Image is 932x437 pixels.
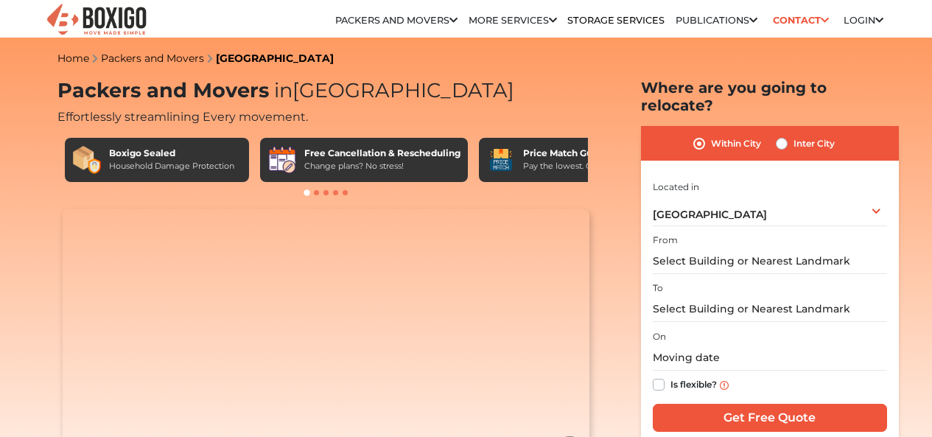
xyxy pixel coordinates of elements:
a: Login [844,15,883,26]
label: Located in [653,181,699,194]
div: Price Match Guarantee [523,147,635,160]
img: Boxigo Sealed [72,145,102,175]
a: Contact [768,9,833,32]
h1: Packers and Movers [57,79,595,103]
label: Within City [711,135,761,153]
a: Storage Services [567,15,665,26]
div: Household Damage Protection [109,160,234,172]
a: More services [469,15,557,26]
img: Boxigo [45,2,148,38]
span: Effortlessly streamlining Every movement. [57,110,308,124]
div: Free Cancellation & Rescheduling [304,147,460,160]
label: Inter City [793,135,835,153]
label: Is flexible? [670,376,717,391]
label: To [653,282,663,295]
img: Price Match Guarantee [486,145,516,175]
span: [GEOGRAPHIC_DATA] [269,78,514,102]
a: [GEOGRAPHIC_DATA] [216,52,334,65]
span: in [274,78,292,102]
div: Boxigo Sealed [109,147,234,160]
img: info [720,381,729,390]
img: Free Cancellation & Rescheduling [267,145,297,175]
input: Select Building or Nearest Landmark [653,248,887,274]
div: Change plans? No stress! [304,160,460,172]
h2: Where are you going to relocate? [641,79,899,114]
input: Select Building or Nearest Landmark [653,296,887,322]
input: Moving date [653,345,887,371]
a: Home [57,52,89,65]
a: Publications [676,15,757,26]
label: From [653,234,678,247]
a: Packers and Movers [101,52,204,65]
a: Packers and Movers [335,15,458,26]
label: On [653,330,666,343]
span: [GEOGRAPHIC_DATA] [653,208,767,221]
input: Get Free Quote [653,404,887,432]
div: Pay the lowest. Guaranteed! [523,160,635,172]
